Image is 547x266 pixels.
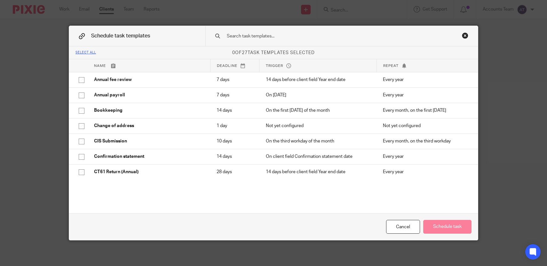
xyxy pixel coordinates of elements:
span: 27 [242,51,248,55]
p: Every year [383,169,468,175]
span: Name [94,64,106,68]
p: On [DATE] [266,92,370,98]
p: Trigger [266,63,370,69]
p: Annual payroll [94,92,204,98]
div: Close this dialog window [462,32,468,39]
p: Every month, on the first [DATE] [383,107,468,114]
p: 7 days [217,77,253,83]
p: Repeat [383,63,468,69]
p: Not yet configured [266,123,370,129]
input: Search task templates... [226,33,437,40]
p: 1 day [217,123,253,129]
p: Bookkeeping [94,107,204,114]
p: On client field Confirmation statement date [266,153,370,160]
p: of task templates selected [69,50,478,56]
p: 14 days before client field Year end date [266,77,370,83]
p: Every month, on the third workday [383,138,468,144]
p: Every year [383,92,468,98]
p: On the third workday of the month [266,138,370,144]
p: 28 days [217,169,253,175]
p: Annual fee review [94,77,204,83]
p: Deadline [217,63,253,69]
p: 7 days [217,92,253,98]
span: 0 [232,51,235,55]
p: 10 days [217,138,253,144]
p: On the first [DATE] of the month [266,107,370,114]
div: Cancel [386,220,420,234]
p: Not yet configured [383,123,468,129]
button: Schedule task [423,220,472,234]
p: 14 days [217,153,253,160]
p: CIS Submission [94,138,204,144]
p: 14 days before client field Year end date [266,169,370,175]
p: Every year [383,77,468,83]
div: Select all [75,51,96,55]
p: CT61 Return (Annual) [94,169,204,175]
p: Confirmation statement [94,153,204,160]
p: 14 days [217,107,253,114]
p: Change of address [94,123,204,129]
span: Schedule task templates [91,33,150,38]
p: Every year [383,153,468,160]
